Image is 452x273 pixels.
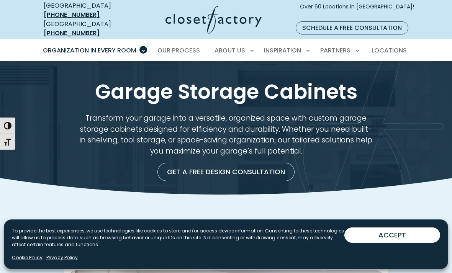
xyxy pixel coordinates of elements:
[44,29,100,38] a: [PHONE_NUMBER]
[300,3,414,19] span: Over 60 Locations in [GEOGRAPHIC_DATA]!
[38,40,414,61] nav: Primary Menu
[49,80,403,104] h1: Garage Storage Cabinets
[12,227,344,248] p: To provide the best experiences, we use technologies like cookies to store and/or access device i...
[372,46,407,55] span: Locations
[264,46,301,55] span: Inspiration
[43,46,136,55] span: Organization in Every Room
[44,1,127,20] div: [GEOGRAPHIC_DATA]
[165,6,262,34] img: Closet Factory Logo
[157,163,295,181] a: Get a Free Design Consultation
[79,113,373,157] p: Transform your garage into a versatile, organized space with custom garage storage cabinets desig...
[44,20,127,38] div: [GEOGRAPHIC_DATA]
[320,46,350,55] span: Partners
[157,46,200,55] span: Our Process
[44,10,100,19] a: [PHONE_NUMBER]
[344,227,440,243] button: ACCEPT
[46,254,78,261] a: Privacy Policy
[296,21,408,34] a: Schedule a Free Consultation
[12,254,43,261] a: Cookie Policy
[215,46,245,55] span: About Us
